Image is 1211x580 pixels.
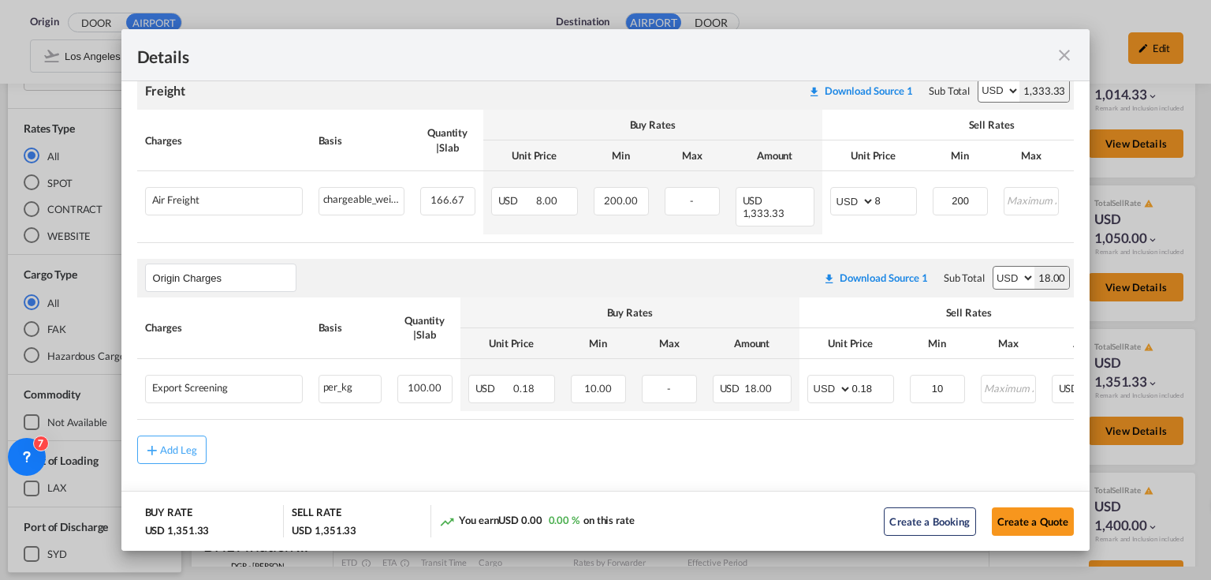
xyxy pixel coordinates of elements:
[823,271,928,284] div: Download original source rate sheet
[420,125,475,154] div: Quantity | Slab
[584,382,612,395] span: 10.00
[563,328,634,359] th: Min
[439,513,635,529] div: You earn on this rate
[822,140,925,171] th: Unit Price
[549,514,579,526] span: 0.00 %
[513,382,535,395] span: 0.18
[430,193,464,206] span: 166.67
[498,194,535,207] span: USD
[996,140,1067,171] th: Max
[319,320,382,335] div: Basis
[319,188,404,208] div: chargeable_weight
[840,271,928,284] div: Download Source 1
[152,382,228,394] div: Export Screening
[807,305,1131,320] div: Sell Rates
[153,266,296,290] input: Leg Name
[705,328,799,359] th: Amount
[929,84,970,98] div: Sub Total
[875,188,916,211] input: 8
[460,328,563,359] th: Unit Price
[934,188,987,211] input: Minimum Amount
[121,29,1090,552] md-dialog: Port of ...
[137,45,981,65] div: Details
[1059,382,1079,395] span: USD
[1055,46,1074,65] md-icon: icon-close fg-AAA8AD m-0 cursor
[586,140,657,171] th: Min
[992,507,1075,536] button: Create a Quote
[823,272,836,285] md-icon: icon-download
[743,207,784,219] span: 1,333.33
[799,328,902,359] th: Unit Price
[145,82,185,99] div: Freight
[152,194,199,206] div: Air Freight
[604,194,637,207] span: 200.00
[808,85,821,98] md-icon: icon-download
[1034,267,1070,289] div: 18.00
[982,376,1035,399] input: Maximum Amount
[319,376,381,395] div: per_kg
[720,382,743,395] span: USD
[911,376,964,399] input: Minimum Amount
[884,507,975,536] button: Create a Booking
[815,264,936,292] button: Download original source rate sheet
[491,118,814,132] div: Buy Rates
[319,133,404,148] div: Basis
[536,194,557,207] span: 8.00
[439,514,455,529] md-icon: icon-trending-up
[830,118,1153,132] div: Sell Rates
[1067,140,1161,171] th: Amount
[973,328,1044,359] th: Max
[902,328,973,359] th: Min
[634,328,705,359] th: Max
[728,140,822,171] th: Amount
[292,505,341,523] div: SELL RATE
[1019,80,1069,102] div: 1,333.33
[667,382,671,395] span: -
[144,442,160,458] md-icon: icon-plus md-link-fg s20
[743,194,766,207] span: USD
[137,436,207,464] button: Add Leg
[145,523,210,537] div: USD 1,351.33
[800,77,921,105] button: Download original source rate sheet
[852,376,893,399] input: 0.18
[160,445,198,455] div: Add Leg
[145,505,192,523] div: BUY RATE
[808,84,913,97] div: Download original source rate sheet
[397,313,453,342] div: Quantity | Slab
[292,523,356,537] div: USD 1,351.33
[468,305,792,320] div: Buy Rates
[145,133,303,148] div: Charges
[408,381,441,394] span: 100.00
[475,382,512,395] span: USD
[825,84,913,97] div: Download Source 1
[815,271,936,284] div: Download original source rate sheet
[498,514,542,526] span: USD 0.00
[944,271,985,285] div: Sub Total
[800,84,921,97] div: Download original source rate sheet
[925,140,996,171] th: Min
[1005,188,1058,211] input: Maximum Amount
[744,382,772,395] span: 18.00
[690,194,694,207] span: -
[483,140,586,171] th: Unit Price
[657,140,728,171] th: Max
[145,320,303,335] div: Charges
[1044,328,1138,359] th: Amount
